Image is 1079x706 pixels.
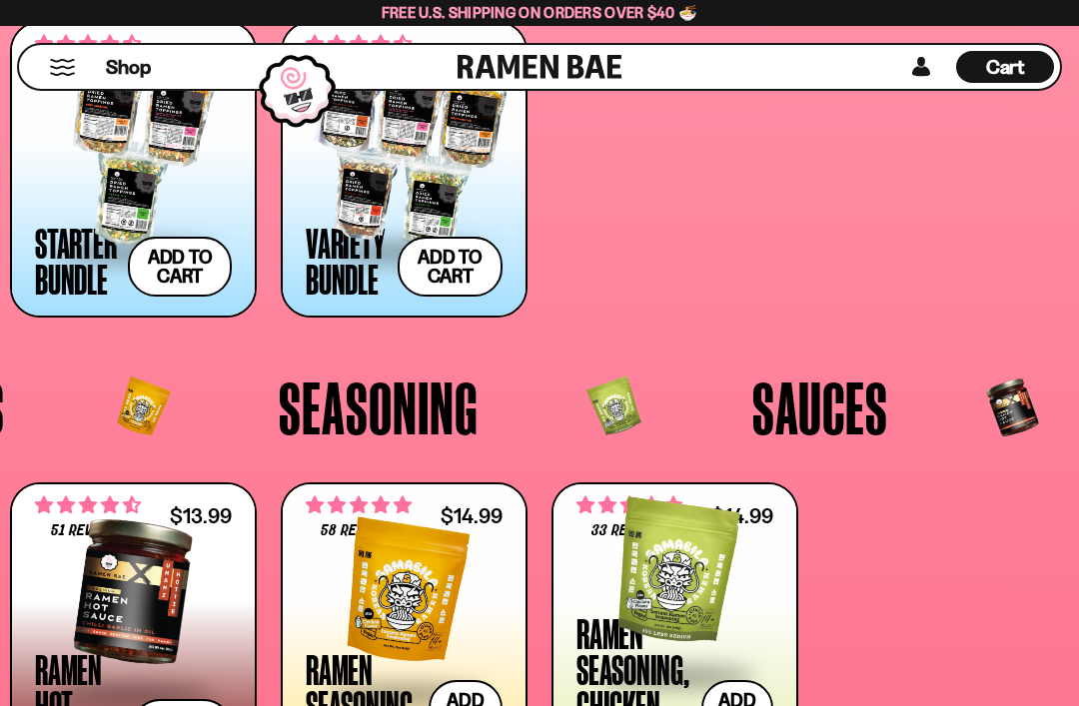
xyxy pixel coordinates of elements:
[281,21,528,318] a: 4.63 stars 6355 reviews $114.99 Variety Bundle Add to cart
[49,59,76,76] button: Mobile Menu Trigger
[752,370,888,444] span: Sauces
[106,54,151,81] span: Shop
[10,21,257,318] a: 4.71 stars 4845 reviews $69.99 Starter Bundle Add to cart
[279,370,479,444] span: Seasoning
[398,237,503,297] button: Add to cart
[382,3,698,22] span: Free U.S. Shipping on Orders over $40 🍜
[306,225,388,297] div: Variety Bundle
[106,51,151,83] a: Shop
[956,45,1054,89] a: Cart
[128,237,232,297] button: Add to cart
[986,55,1025,79] span: Cart
[35,225,118,297] div: Starter Bundle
